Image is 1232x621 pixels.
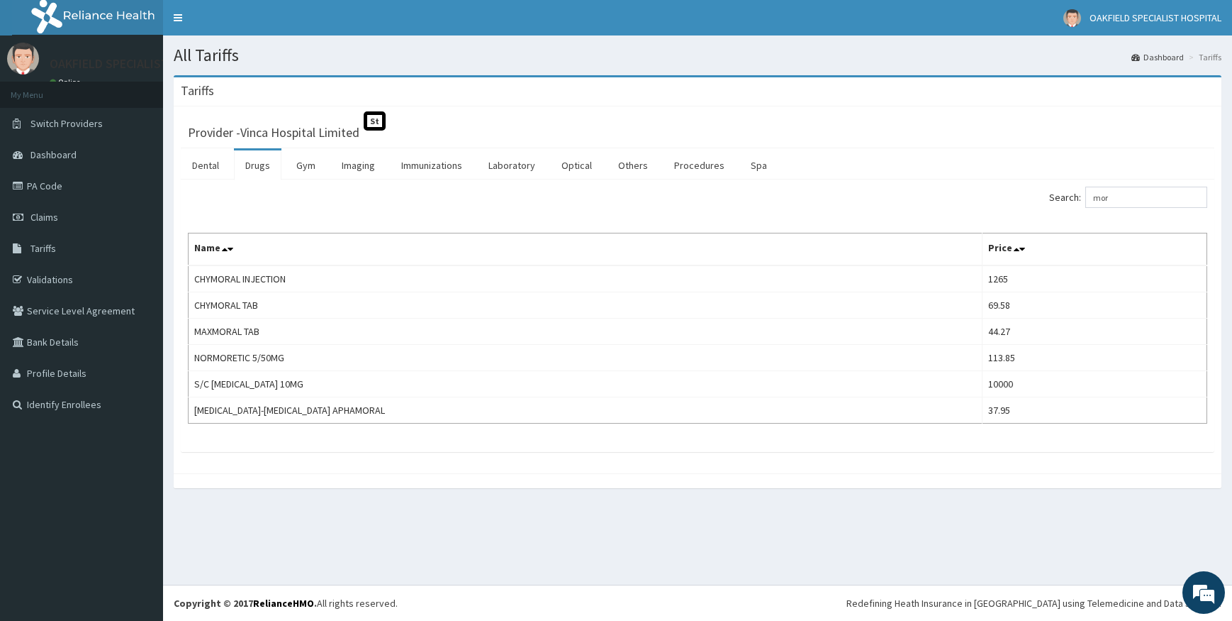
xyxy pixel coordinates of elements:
input: Search: [1085,187,1207,208]
h3: Provider - Vinca Hospital Limited [188,126,359,139]
div: Redefining Heath Insurance in [GEOGRAPHIC_DATA] using Telemedicine and Data Science! [846,596,1221,610]
th: Name [189,233,982,266]
a: Optical [550,150,603,180]
span: OAKFIELD SPECIALIST HOSPITAL [1090,11,1221,24]
td: MAXMORAL TAB [189,319,982,345]
a: Laboratory [477,150,547,180]
td: 113.85 [982,345,1206,371]
h1: All Tariffs [174,46,1221,65]
a: Online [50,77,84,87]
td: NORMORETIC 5/50MG [189,345,982,371]
th: Price [982,233,1206,266]
a: RelianceHMO [253,597,314,610]
span: Claims [30,211,58,224]
footer: All rights reserved. [163,585,1232,621]
img: User Image [7,43,39,75]
p: OAKFIELD SPECIALIST HOSPITAL [50,57,227,70]
a: Others [607,150,659,180]
span: St [364,111,386,131]
label: Search: [1049,187,1207,208]
span: Dashboard [30,148,77,161]
td: [MEDICAL_DATA]-[MEDICAL_DATA] APHAMORAL [189,397,982,424]
a: Imaging [330,150,386,180]
a: Dental [181,150,230,180]
img: User Image [1063,9,1081,27]
td: 69.58 [982,292,1206,319]
td: 44.27 [982,319,1206,345]
td: CHYMORAL INJECTION [189,265,982,292]
td: 10000 [982,371,1206,397]
a: Drugs [234,150,281,180]
td: 1265 [982,265,1206,292]
a: Dashboard [1131,51,1184,63]
td: S/C [MEDICAL_DATA] 10MG [189,371,982,397]
li: Tariffs [1185,51,1221,63]
td: 37.95 [982,397,1206,424]
strong: Copyright © 2017 . [174,597,317,610]
a: Immunizations [390,150,474,180]
a: Spa [739,150,778,180]
a: Procedures [663,150,736,180]
a: Gym [285,150,327,180]
h3: Tariffs [181,84,214,97]
td: CHYMORAL TAB [189,292,982,319]
span: Tariffs [30,242,56,255]
span: Switch Providers [30,117,103,130]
